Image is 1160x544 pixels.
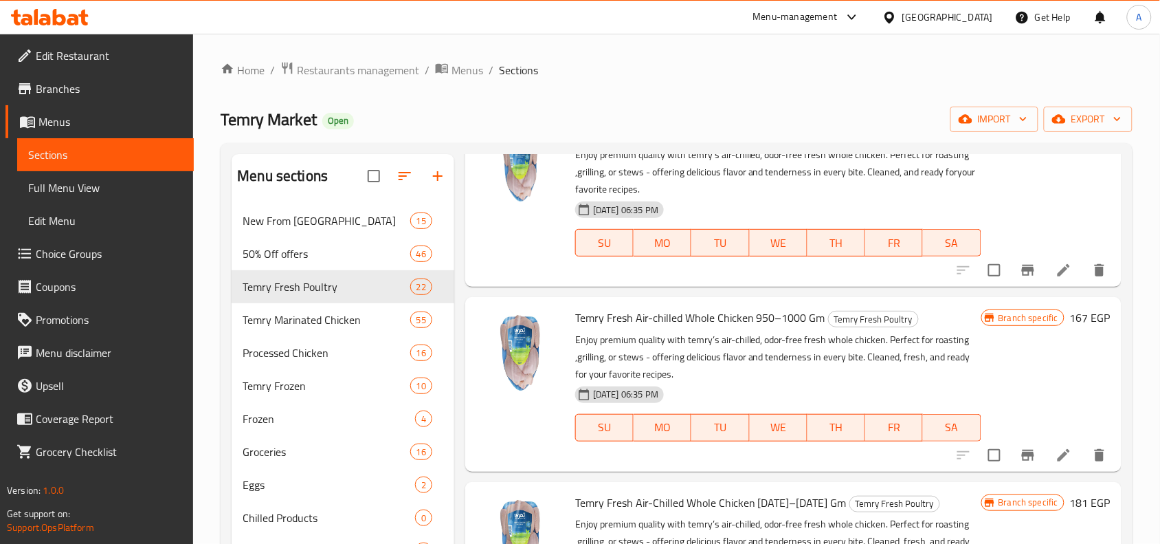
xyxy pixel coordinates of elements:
div: Temry Fresh Poultry [243,279,410,295]
span: Temry Frozen [243,378,410,394]
span: Open [322,115,354,127]
span: Temry Fresh Poultry [829,312,918,327]
button: WE [750,414,807,442]
span: Frozen [243,411,415,427]
span: Edit Menu [28,213,183,229]
span: Get support on: [7,505,70,523]
span: TH [813,417,860,437]
span: Temry Marinated Chicken [243,312,410,328]
span: Branches [36,80,183,97]
span: FR [871,233,917,253]
span: Choice Groups [36,246,183,262]
span: Groceries [243,444,410,460]
nav: breadcrumb [221,61,1133,79]
span: TU [697,233,744,253]
p: Enjoy premium quality with temry’s air-chilled, odor-free fresh whole chicken. Perfect for roasti... [575,331,981,383]
button: import [950,107,1038,132]
div: New From [GEOGRAPHIC_DATA]15 [232,204,454,237]
span: import [961,111,1027,128]
button: delete [1083,254,1116,287]
span: Promotions [36,312,183,328]
a: Coverage Report [5,402,194,435]
span: Temry Market [221,104,317,135]
span: Chilled Products [243,510,415,526]
span: SU [581,233,628,253]
img: Temry Fresh Air-chilled Whole Chicken 950–1000 Gm [476,308,564,396]
div: items [410,378,432,394]
a: Menus [435,61,483,79]
span: Temry Fresh Air-Chilled Whole Chicken [DATE]–[DATE] Gm [575,492,847,513]
span: SU [581,417,628,437]
span: TU [697,417,744,437]
a: Support.OpsPlatform [7,519,94,536]
span: Coupons [36,279,183,295]
span: WE [755,233,802,253]
div: Chilled Products0 [232,501,454,534]
span: TH [813,233,860,253]
a: Grocery Checklist [5,435,194,468]
span: 1.0.0 [43,481,64,499]
span: Branch specific [993,312,1064,325]
div: Frozen4 [232,402,454,435]
div: items [415,411,432,427]
span: 46 [411,248,432,261]
span: Select all sections [359,162,388,191]
h6: 181 EGP [1070,493,1111,512]
span: 16 [411,446,432,459]
button: Branch-specific-item [1012,254,1045,287]
span: export [1055,111,1122,128]
span: Restaurants management [297,62,419,78]
span: Edit Restaurant [36,47,183,64]
a: Edit Menu [17,204,194,237]
span: WE [755,417,802,437]
span: 10 [411,380,432,393]
span: MO [639,233,686,253]
span: Select to update [980,441,1009,470]
a: Promotions [5,303,194,336]
span: MO [639,417,686,437]
span: Processed Chicken [243,345,410,361]
div: 50% Off offers46 [232,237,454,270]
span: Sections [499,62,538,78]
span: Upsell [36,378,183,394]
span: Menus [451,62,483,78]
span: 50% Off offers [243,246,410,262]
li: / [425,62,430,78]
button: FR [865,414,923,442]
span: SA [928,233,975,253]
button: TH [807,414,865,442]
button: SA [923,229,981,257]
button: MO [634,229,691,257]
div: items [415,477,432,493]
img: Temry Fresh Air-chilled Whole Chicken 900–950 Gm [476,124,564,212]
button: delete [1083,439,1116,472]
span: 15 [411,215,432,228]
button: SU [575,229,634,257]
li: / [489,62,493,78]
div: Menu-management [753,9,838,25]
a: Full Menu View [17,171,194,204]
button: FR [865,229,923,257]
div: items [410,444,432,460]
div: items [410,279,432,295]
a: Edit menu item [1056,447,1072,464]
button: SU [575,414,634,442]
span: Version: [7,481,41,499]
a: Branches [5,72,194,105]
span: 2 [416,479,432,492]
p: Enjoy premium quality with temry’s air-chilled, odor-free fresh whole chicken. Perfect for roasti... [575,146,981,198]
span: 0 [416,512,432,525]
span: Temry Fresh Air-chilled Whole Chicken 950–1000 Gm [575,307,825,328]
div: items [410,213,432,229]
span: Menu disclaimer [36,345,183,361]
span: Branch specific [993,496,1064,509]
span: Menus [38,113,183,130]
button: TH [807,229,865,257]
span: 22 [411,281,432,294]
button: WE [750,229,807,257]
div: Temry Frozen10 [232,369,454,402]
div: Temry Marinated Chicken55 [232,303,454,336]
div: Temry Fresh Poultry22 [232,270,454,303]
